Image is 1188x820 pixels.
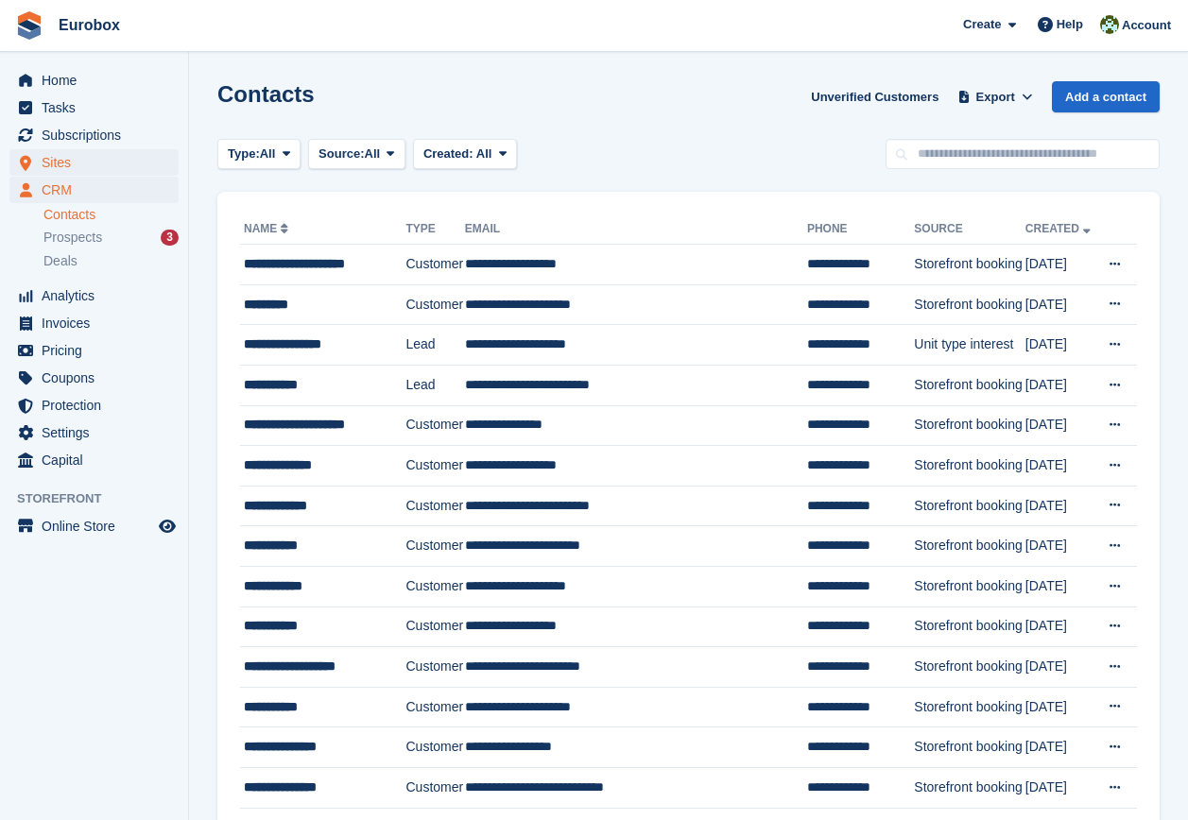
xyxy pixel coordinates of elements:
a: Deals [43,251,179,271]
td: Customer [405,284,464,325]
td: Storefront booking [914,405,1024,446]
td: Lead [405,325,464,366]
td: Storefront booking [914,647,1024,688]
span: Online Store [42,513,155,539]
a: menu [9,177,179,203]
td: Storefront booking [914,284,1024,325]
span: Protection [42,392,155,419]
td: Customer [405,606,464,647]
td: [DATE] [1025,365,1096,405]
a: menu [9,282,179,309]
td: Unit type interest [914,325,1024,366]
th: Email [465,214,807,245]
td: Customer [405,687,464,727]
span: Sites [42,149,155,176]
a: Preview store [156,515,179,538]
td: Storefront booking [914,365,1024,405]
td: Customer [405,566,464,606]
span: CRM [42,177,155,203]
th: Phone [807,214,914,245]
td: [DATE] [1025,687,1096,727]
td: [DATE] [1025,727,1096,768]
td: Customer [405,526,464,567]
img: stora-icon-8386f47178a22dfd0bd8f6a31ec36ba5ce8667c1dd55bd0f319d3a0aa187defe.svg [15,11,43,40]
span: All [260,145,276,163]
span: Settings [42,419,155,446]
td: Storefront booking [914,446,1024,487]
a: menu [9,94,179,121]
span: Export [976,88,1015,107]
span: Subscriptions [42,122,155,148]
h1: Contacts [217,81,315,107]
th: Source [914,214,1024,245]
button: Source: All [308,139,405,170]
span: Help [1057,15,1083,34]
span: Storefront [17,489,188,508]
a: Contacts [43,206,179,224]
span: Type: [228,145,260,163]
div: 3 [161,230,179,246]
td: [DATE] [1025,526,1096,567]
a: menu [9,392,179,419]
span: Account [1122,16,1171,35]
img: Lorna Russell [1100,15,1119,34]
td: [DATE] [1025,446,1096,487]
span: Created: [423,146,473,161]
td: Customer [405,727,464,768]
td: Customer [405,767,464,808]
a: menu [9,149,179,176]
a: Add a contact [1052,81,1160,112]
a: menu [9,513,179,539]
button: Export [954,81,1037,112]
td: Storefront booking [914,245,1024,285]
td: Storefront booking [914,486,1024,526]
td: Storefront booking [914,687,1024,727]
span: Source: [319,145,364,163]
th: Type [405,214,464,245]
span: Home [42,67,155,94]
td: [DATE] [1025,767,1096,808]
span: Prospects [43,229,102,247]
td: Storefront booking [914,526,1024,567]
a: menu [9,365,179,391]
a: Name [244,222,292,235]
span: Coupons [42,365,155,391]
a: Eurobox [51,9,128,41]
td: Customer [405,245,464,285]
span: Deals [43,252,77,270]
span: All [476,146,492,161]
td: Storefront booking [914,767,1024,808]
span: Tasks [42,94,155,121]
td: Customer [405,405,464,446]
a: Created [1025,222,1094,235]
button: Type: All [217,139,301,170]
td: Storefront booking [914,606,1024,647]
a: Prospects 3 [43,228,179,248]
button: Created: All [413,139,517,170]
td: [DATE] [1025,647,1096,688]
td: [DATE] [1025,486,1096,526]
td: [DATE] [1025,245,1096,285]
td: Customer [405,486,464,526]
a: menu [9,447,179,473]
span: Pricing [42,337,155,364]
a: menu [9,67,179,94]
span: Analytics [42,282,155,309]
td: Lead [405,365,464,405]
td: [DATE] [1025,284,1096,325]
td: Customer [405,647,464,688]
a: Unverified Customers [803,81,946,112]
td: Storefront booking [914,566,1024,606]
td: [DATE] [1025,325,1096,366]
a: menu [9,310,179,336]
td: [DATE] [1025,405,1096,446]
span: Capital [42,447,155,473]
span: Create [963,15,1001,34]
a: menu [9,419,179,446]
td: Customer [405,446,464,487]
td: [DATE] [1025,566,1096,606]
span: Invoices [42,310,155,336]
a: menu [9,122,179,148]
td: Storefront booking [914,727,1024,768]
a: menu [9,337,179,364]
